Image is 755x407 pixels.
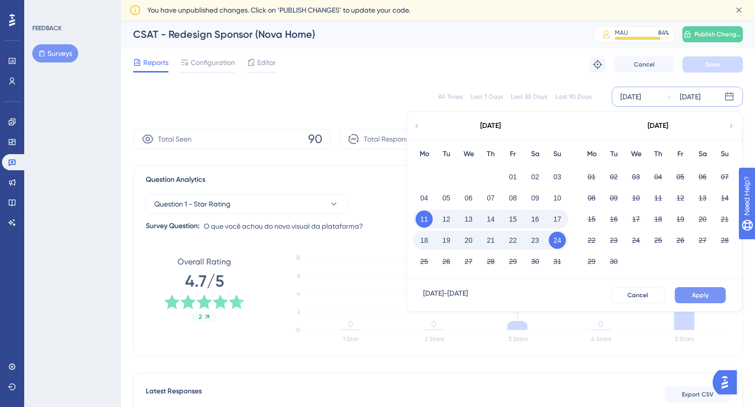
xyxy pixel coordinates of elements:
[147,4,410,16] span: You have unpublished changes. Click on ‘PUBLISH CHANGES’ to update your code.
[435,148,457,160] div: Tu
[549,253,566,270] button: 31
[716,232,733,249] button: 28
[546,148,568,160] div: Su
[143,56,168,69] span: Reports
[504,211,521,228] button: 15
[297,272,300,279] tspan: 6
[647,148,669,160] div: Th
[504,189,521,207] button: 08
[716,211,733,228] button: 21
[32,24,62,32] div: FEEDBACK
[580,148,603,160] div: Mo
[146,174,205,186] span: Question Analytics
[583,168,600,185] button: 01
[178,256,231,268] span: Overall Rating
[527,211,544,228] button: 16
[714,148,736,160] div: Su
[133,27,568,41] div: CSAT - Redesign Sponsor (Nova Home)
[620,91,641,103] div: [DATE]
[343,335,359,343] text: 1 Star
[650,189,667,207] button: 11
[416,253,433,270] button: 25
[416,211,433,228] button: 11
[549,211,566,228] button: 17
[471,93,503,101] div: Last 7 Days
[615,29,628,37] div: MAU
[625,148,647,160] div: We
[413,148,435,160] div: Mo
[431,319,436,329] tspan: 0
[527,232,544,249] button: 23
[204,220,363,232] span: O que você achou do novo visual da plataforma?
[199,313,202,321] span: 2
[296,326,300,333] tspan: 0
[669,148,691,160] div: Fr
[516,311,518,320] tspan: 1
[423,287,468,303] div: [DATE] - [DATE]
[457,148,480,160] div: We
[605,189,622,207] button: 09
[416,232,433,249] button: 18
[480,120,501,132] div: [DATE]
[146,194,347,214] button: Question 1 - Star Rating
[297,290,300,297] tspan: 4
[460,211,477,228] button: 13
[480,148,502,160] div: Th
[482,232,499,249] button: 21
[438,189,455,207] button: 05
[191,56,235,69] span: Configuration
[672,189,689,207] button: 12
[627,189,645,207] button: 10
[348,319,353,329] tspan: 0
[694,232,711,249] button: 27
[154,198,230,210] span: Question 1 - Star Rating
[694,189,711,207] button: 13
[672,168,689,185] button: 05
[675,287,726,303] button: Apply
[146,385,202,403] span: Latest Responses
[297,254,300,261] tspan: 8
[691,148,714,160] div: Sa
[482,189,499,207] button: 07
[583,189,600,207] button: 08
[658,29,669,37] div: 84 %
[605,232,622,249] button: 23
[438,93,462,101] div: All Times
[706,60,720,69] span: Save
[627,291,648,299] span: Cancel
[460,253,477,270] button: 27
[627,168,645,185] button: 03
[508,335,528,343] text: 3 Stars
[614,56,674,73] button: Cancel
[549,168,566,185] button: 03
[694,168,711,185] button: 06
[482,253,499,270] button: 28
[24,3,63,15] span: Need Help?
[665,386,730,402] button: Export CSV
[605,253,622,270] button: 30
[257,56,276,69] span: Editor
[438,232,455,249] button: 19
[527,189,544,207] button: 09
[308,131,322,147] span: 90
[716,168,733,185] button: 07
[634,60,655,69] span: Cancel
[694,211,711,228] button: 20
[555,93,592,101] div: Last 90 Days
[605,211,622,228] button: 16
[502,148,524,160] div: Fr
[713,367,743,397] iframe: UserGuiding AI Assistant Launcher
[460,232,477,249] button: 20
[648,120,668,132] div: [DATE]
[682,26,743,42] button: Publish Changes
[611,287,665,303] button: Cancel
[605,168,622,185] button: 02
[675,335,694,343] text: 5 Stars
[158,133,192,145] span: Total Seen
[603,148,625,160] div: Tu
[692,291,709,299] span: Apply
[650,232,667,249] button: 25
[549,232,566,249] button: 24
[627,232,645,249] button: 24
